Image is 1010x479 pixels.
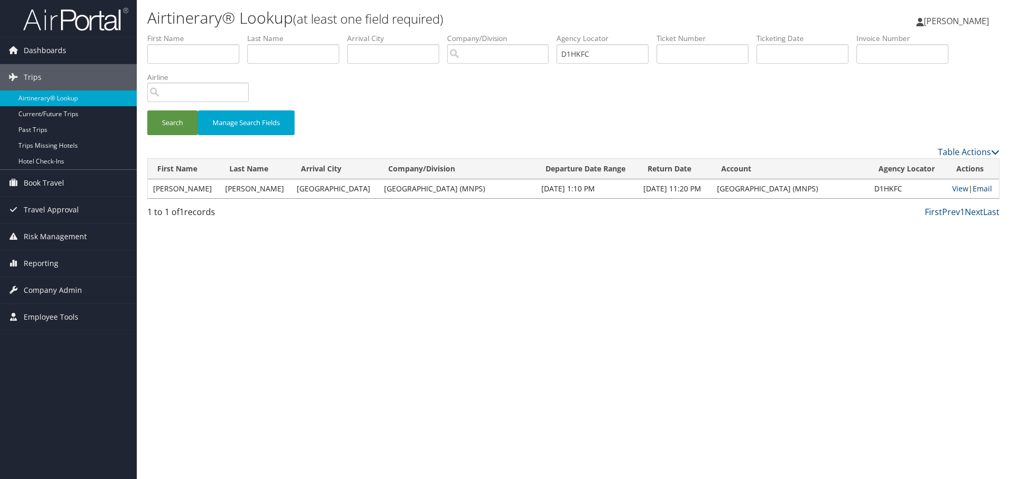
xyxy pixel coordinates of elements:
[960,206,965,218] a: 1
[147,110,198,135] button: Search
[347,33,447,44] label: Arrival City
[291,179,379,198] td: [GEOGRAPHIC_DATA]
[947,179,999,198] td: |
[24,277,82,303] span: Company Admin
[148,179,220,198] td: [PERSON_NAME]
[638,159,712,179] th: Return Date: activate to sort column ascending
[638,179,712,198] td: [DATE] 11:20 PM
[24,170,64,196] span: Book Travel
[947,159,999,179] th: Actions
[24,223,87,250] span: Risk Management
[656,33,756,44] label: Ticket Number
[291,159,379,179] th: Arrival City: activate to sort column ascending
[179,206,184,218] span: 1
[379,179,536,198] td: [GEOGRAPHIC_DATA] (MNPS)
[924,15,989,27] span: [PERSON_NAME]
[24,250,58,277] span: Reporting
[925,206,942,218] a: First
[147,7,715,29] h1: Airtinerary® Lookup
[942,206,960,218] a: Prev
[24,37,66,64] span: Dashboards
[379,159,536,179] th: Company/Division
[983,206,999,218] a: Last
[916,5,999,37] a: [PERSON_NAME]
[220,179,292,198] td: [PERSON_NAME]
[869,159,947,179] th: Agency Locator: activate to sort column ascending
[198,110,295,135] button: Manage Search Fields
[24,197,79,223] span: Travel Approval
[869,179,947,198] td: D1HKFC
[952,184,968,193] a: View
[293,10,443,27] small: (at least one field required)
[147,33,247,44] label: First Name
[23,7,128,32] img: airportal-logo.png
[712,159,869,179] th: Account: activate to sort column ascending
[447,33,557,44] label: Company/Division
[536,159,638,179] th: Departure Date Range: activate to sort column ascending
[24,304,78,330] span: Employee Tools
[973,184,992,193] a: Email
[557,33,656,44] label: Agency Locator
[220,159,292,179] th: Last Name: activate to sort column ascending
[147,206,349,223] div: 1 to 1 of records
[965,206,983,218] a: Next
[148,159,220,179] th: First Name: activate to sort column ascending
[938,146,999,158] a: Table Actions
[147,72,257,83] label: Airline
[536,179,638,198] td: [DATE] 1:10 PM
[856,33,956,44] label: Invoice Number
[24,64,42,90] span: Trips
[756,33,856,44] label: Ticketing Date
[247,33,347,44] label: Last Name
[712,179,869,198] td: [GEOGRAPHIC_DATA] (MNPS)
